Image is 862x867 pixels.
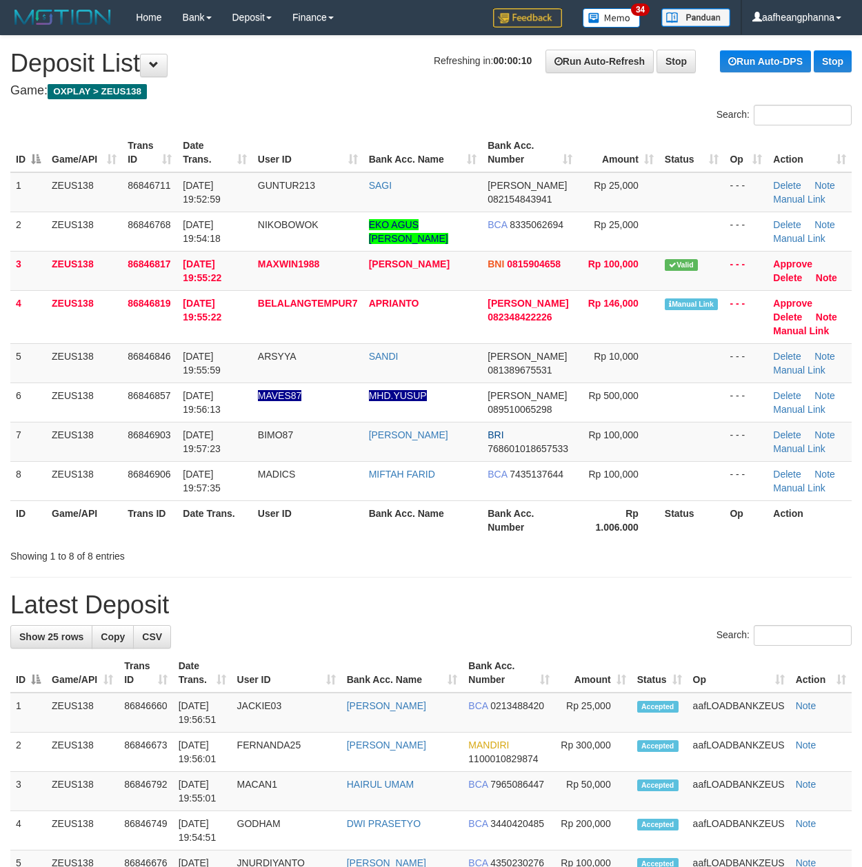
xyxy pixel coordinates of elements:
[488,351,567,362] span: [PERSON_NAME]
[46,693,119,733] td: ZEUS138
[724,212,768,251] td: - - -
[665,259,698,271] span: Valid transaction
[814,219,835,230] a: Note
[637,819,679,830] span: Accepted
[128,219,170,230] span: 86846768
[347,700,426,711] a: [PERSON_NAME]
[258,180,315,191] span: GUNTUR213
[488,194,552,205] span: Copy 082154843941 to clipboard
[133,625,171,649] a: CSV
[369,298,419,309] a: APRIANTO
[232,653,341,693] th: User ID: activate to sort column ascending
[637,740,679,752] span: Accepted
[555,733,632,772] td: Rp 300,000
[555,772,632,811] td: Rp 50,000
[46,212,122,251] td: ZEUS138
[510,469,563,480] span: Copy 7435137644 to clipboard
[258,298,358,309] span: BELALANGTEMPUR7
[183,180,221,205] span: [DATE] 19:52:59
[773,298,812,309] a: Approve
[773,233,825,244] a: Manual Link
[232,693,341,733] td: JACKIE03
[463,653,555,693] th: Bank Acc. Number: activate to sort column ascending
[720,50,811,72] a: Run Auto-DPS
[46,251,122,290] td: ZEUS138
[183,351,221,376] span: [DATE] 19:55:59
[488,429,503,440] span: BRI
[488,180,567,191] span: [PERSON_NAME]
[588,258,639,269] span: Rp 100,000
[814,180,835,191] a: Note
[488,443,568,454] span: Copy 768601018657533 to clipboard
[482,133,577,172] th: Bank Acc. Number: activate to sort column ascending
[347,779,414,790] a: HAIRUL UMAM
[773,482,825,493] a: Manual Link
[754,625,852,646] input: Search:
[656,50,696,73] a: Stop
[10,811,46,850] td: 4
[258,469,295,480] span: MADICS
[10,382,46,422] td: 6
[232,733,341,772] td: FERNANDA25
[10,544,349,563] div: Showing 1 to 8 of 8 entries
[773,180,801,191] a: Delete
[507,258,561,269] span: Copy 0815904658 to clipboard
[173,693,232,733] td: [DATE] 19:56:51
[637,701,679,713] span: Accepted
[661,8,730,27] img: panduan.png
[773,258,812,269] a: Approve
[468,700,488,711] span: BCA
[488,298,568,309] span: [PERSON_NAME]
[183,219,221,244] span: [DATE] 19:54:18
[10,653,46,693] th: ID: activate to sort column descending
[10,772,46,811] td: 3
[128,351,170,362] span: 86846846
[119,811,172,850] td: 86846749
[10,500,46,540] th: ID
[122,500,177,540] th: Trans ID
[369,469,435,480] a: MIFTAH FARID
[92,625,134,649] a: Copy
[488,390,567,401] span: [PERSON_NAME]
[724,133,768,172] th: Op: activate to sort column ascending
[555,693,632,733] td: Rp 25,000
[637,779,679,791] span: Accepted
[488,258,504,269] span: BNI
[724,422,768,461] td: - - -
[232,772,341,811] td: MACAN1
[46,733,119,772] td: ZEUS138
[128,429,170,440] span: 86846903
[773,312,802,323] a: Delete
[128,258,170,269] span: 86846817
[183,298,221,323] span: [DATE] 19:55:22
[46,811,119,850] td: ZEUS138
[724,500,768,540] th: Op
[173,772,232,811] td: [DATE] 19:55:01
[183,429,221,454] span: [DATE] 19:57:23
[173,733,232,772] td: [DATE] 19:56:01
[10,625,92,649] a: Show 25 rows
[583,8,641,28] img: Button%20Memo.svg
[119,693,172,733] td: 86846660
[10,7,115,28] img: MOTION_logo.png
[46,653,119,693] th: Game/API: activate to sort column ascending
[688,693,790,733] td: aafLOADBANKZEUS
[10,693,46,733] td: 1
[555,653,632,693] th: Amount: activate to sort column ascending
[173,653,232,693] th: Date Trans.: activate to sort column ascending
[490,818,544,829] span: Copy 3440420485 to clipboard
[488,219,507,230] span: BCA
[232,811,341,850] td: GODHAM
[796,739,816,751] a: Note
[768,133,852,172] th: Action: activate to sort column ascending
[468,739,509,751] span: MANDIRI
[173,811,232,850] td: [DATE] 19:54:51
[369,258,450,269] a: [PERSON_NAME]
[773,219,801,230] a: Delete
[773,404,825,415] a: Manual Link
[768,500,852,540] th: Action
[588,429,638,440] span: Rp 100,000
[724,461,768,500] td: - - -
[659,133,725,172] th: Status: activate to sort column ascending
[46,500,122,540] th: Game/API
